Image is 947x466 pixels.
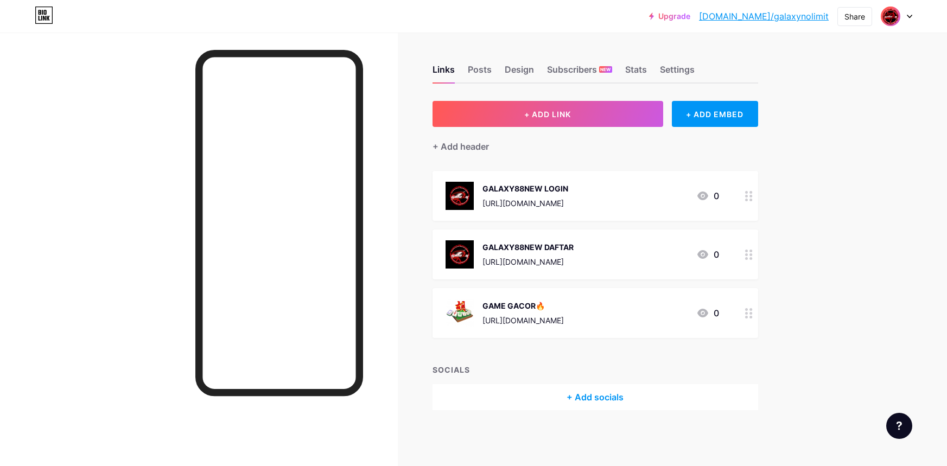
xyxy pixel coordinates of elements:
span: NEW [600,66,611,73]
div: 0 [696,307,719,320]
div: Design [505,63,534,82]
div: + Add socials [433,384,758,410]
span: + ADD LINK [524,110,571,119]
img: GALAXY88NEW LOGIN [446,182,474,210]
div: 0 [696,189,719,202]
div: SOCIALS [433,364,758,375]
div: Settings [660,63,695,82]
button: + ADD LINK [433,101,663,127]
div: 0 [696,248,719,261]
div: + Add header [433,140,489,153]
a: Upgrade [649,12,690,21]
div: Posts [468,63,492,82]
div: [URL][DOMAIN_NAME] [482,256,574,267]
div: GALAXY88NEW LOGIN [482,183,568,194]
div: GALAXY88NEW DAFTAR [482,241,574,253]
a: [DOMAIN_NAME]/galaxynolimit [699,10,829,23]
div: Subscribers [547,63,612,82]
div: Share [844,11,865,22]
div: GAME GACOR🔥 [482,300,564,311]
div: [URL][DOMAIN_NAME] [482,315,564,326]
div: [URL][DOMAIN_NAME] [482,197,568,209]
div: Stats [625,63,647,82]
img: GALAXY88NEW DAFTAR [446,240,474,269]
img: Galaxy Gen2 [880,6,901,27]
div: Links [433,63,455,82]
img: GAME GACOR🔥 [446,299,474,327]
div: + ADD EMBED [672,101,758,127]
